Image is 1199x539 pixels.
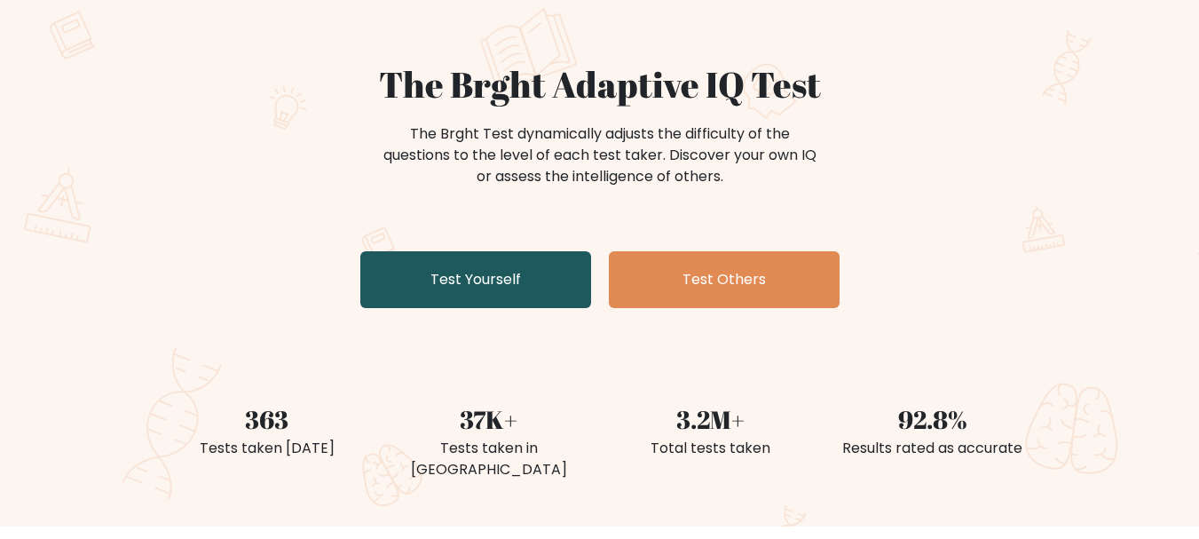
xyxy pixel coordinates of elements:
a: Test Yourself [360,251,591,308]
div: 3.2M+ [611,400,811,438]
div: Tests taken in [GEOGRAPHIC_DATA] [389,438,589,480]
div: Tests taken [DATE] [167,438,367,459]
div: Results rated as accurate [832,438,1033,459]
div: 37K+ [389,400,589,438]
div: 92.8% [832,400,1033,438]
h1: The Brght Adaptive IQ Test [167,63,1033,106]
div: The Brght Test dynamically adjusts the difficulty of the questions to the level of each test take... [378,123,822,187]
a: Test Others [609,251,840,308]
div: Total tests taken [611,438,811,459]
div: 363 [167,400,367,438]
